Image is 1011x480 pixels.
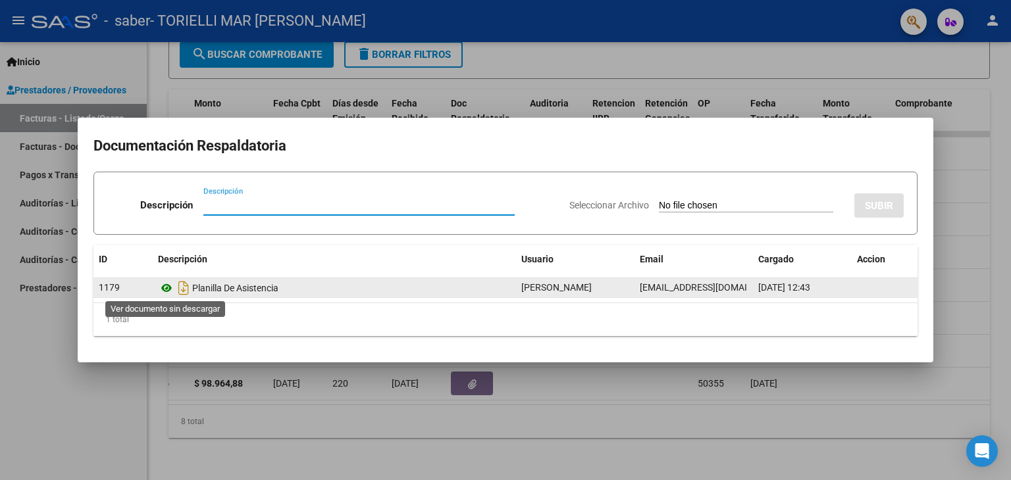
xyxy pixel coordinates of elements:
[865,200,893,212] span: SUBIR
[99,254,107,264] span: ID
[758,282,810,293] span: [DATE] 12:43
[93,303,918,336] div: 1 total
[569,200,649,210] span: Seleccionar Archivo
[99,282,120,293] span: 1179
[852,245,918,274] datatable-header-cell: Accion
[640,282,786,293] span: [EMAIL_ADDRESS][DOMAIN_NAME]
[93,133,918,158] h2: Documentación Respaldatoria
[153,245,516,274] datatable-header-cell: Descripción
[140,198,193,213] p: Descripción
[753,245,852,274] datatable-header-cell: Cargado
[521,254,554,264] span: Usuario
[758,254,794,264] span: Cargado
[158,254,207,264] span: Descripción
[857,254,885,264] span: Accion
[158,277,511,299] div: Planilla De Asistencia
[640,254,663,264] span: Email
[854,193,904,218] button: SUBIR
[521,282,592,293] span: [PERSON_NAME]
[93,245,153,274] datatable-header-cell: ID
[175,277,192,299] i: Descargar documento
[516,245,635,274] datatable-header-cell: Usuario
[966,435,998,467] div: Open Intercom Messenger
[635,245,753,274] datatable-header-cell: Email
